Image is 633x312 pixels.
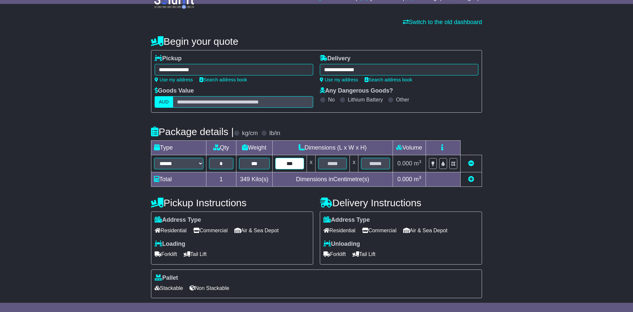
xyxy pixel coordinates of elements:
span: Non Stackable [190,283,229,293]
td: x [307,155,316,172]
span: m [414,160,421,167]
a: Use my address [155,77,193,82]
label: AUD [155,96,173,108]
label: Delivery [320,55,350,62]
label: Address Type [155,216,201,224]
span: 0.000 [397,176,412,183]
label: Goods Value [155,87,194,95]
span: Forklift [155,249,177,259]
td: Weight [236,141,272,155]
td: 1 [206,172,236,187]
label: Pickup [155,55,182,62]
span: 349 [240,176,250,183]
span: Commercial [193,225,227,236]
a: Add new item [468,176,474,183]
a: Use my address [320,77,358,82]
label: Loading [155,241,185,248]
td: Kilo(s) [236,172,272,187]
span: Commercial [362,225,396,236]
label: No [328,97,335,103]
a: Remove this item [468,160,474,167]
td: Type [151,141,206,155]
label: Address Type [323,216,370,224]
span: Tail Lift [352,249,376,259]
label: kg/cm [242,130,258,137]
label: lb/in [269,130,280,137]
a: Search address book [199,77,247,82]
h4: Pickup Instructions [151,197,313,208]
td: Total [151,172,206,187]
td: Qty [206,141,236,155]
span: 0.000 [397,160,412,167]
span: Stackable [155,283,183,293]
h4: Begin your quote [151,36,482,47]
td: Dimensions in Centimetre(s) [272,172,393,187]
a: Search address book [365,77,412,82]
td: Dimensions (L x W x H) [272,141,393,155]
label: Unloading [323,241,360,248]
span: m [414,176,421,183]
h4: Package details | [151,126,234,137]
span: Air & Sea Depot [403,225,448,236]
span: Tail Lift [184,249,207,259]
label: Other [396,97,409,103]
label: Lithium Battery [348,97,383,103]
h4: Delivery Instructions [320,197,482,208]
td: Volume [393,141,426,155]
span: Air & Sea Depot [234,225,279,236]
sup: 3 [419,175,421,180]
span: Residential [155,225,187,236]
span: Residential [323,225,355,236]
label: Any Dangerous Goods? [320,87,393,95]
td: x [350,155,358,172]
span: Forklift [323,249,346,259]
sup: 3 [419,159,421,164]
a: Switch to the old dashboard [403,19,482,25]
label: Pallet [155,274,178,282]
